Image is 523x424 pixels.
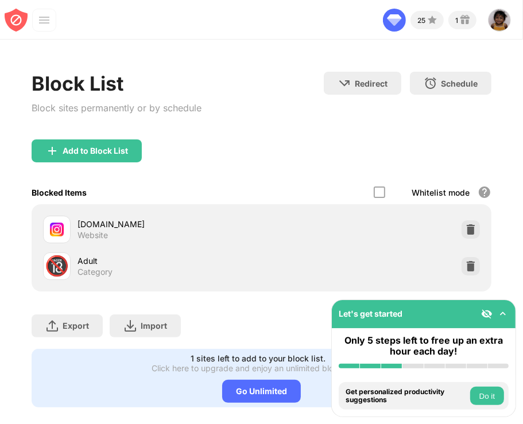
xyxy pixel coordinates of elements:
img: eye-not-visible.svg [481,308,493,320]
div: Category [78,267,113,277]
div: 1 [455,16,458,25]
img: points-small.svg [425,13,439,27]
div: Get personalized productivity suggestions [346,388,467,404]
div: Let's get started [339,309,402,318]
div: Block sites permanently or by schedule [32,100,202,116]
div: Export [63,321,89,330]
div: Block List [32,72,202,95]
img: reward-small.svg [458,13,472,27]
img: diamond-go-unlimited.svg [383,9,406,32]
div: Website [78,230,108,240]
img: favicons [50,223,64,236]
div: Only 5 steps left to free up an extra hour each day! [339,335,509,357]
div: Schedule [441,79,478,88]
button: Do it [470,387,504,405]
div: 25 [417,16,425,25]
div: Go Unlimited [222,380,301,403]
div: Adult [78,255,262,267]
div: 🔞 [45,254,69,278]
img: ALV-UjXR8LOgS8wg0MEoGodIZJglDzz69RjOTAtPJRUhfyoeBf1MZjIW_enp2JF_9ha35CoFJNWBVixo0sLLfd_nGyxDTCMKx... [488,9,511,32]
div: 1 sites left to add to your block list. [191,353,326,363]
div: Whitelist mode [412,188,470,197]
img: omni-setup-toggle.svg [497,308,509,320]
div: Import [141,321,167,330]
div: Redirect [355,79,388,88]
div: Click here to upgrade and enjoy an unlimited block list. [152,363,358,373]
div: [DOMAIN_NAME] [78,218,262,230]
div: Blocked Items [32,188,87,197]
img: blocksite-icon-red.svg [5,9,28,32]
div: Add to Block List [63,146,128,155]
